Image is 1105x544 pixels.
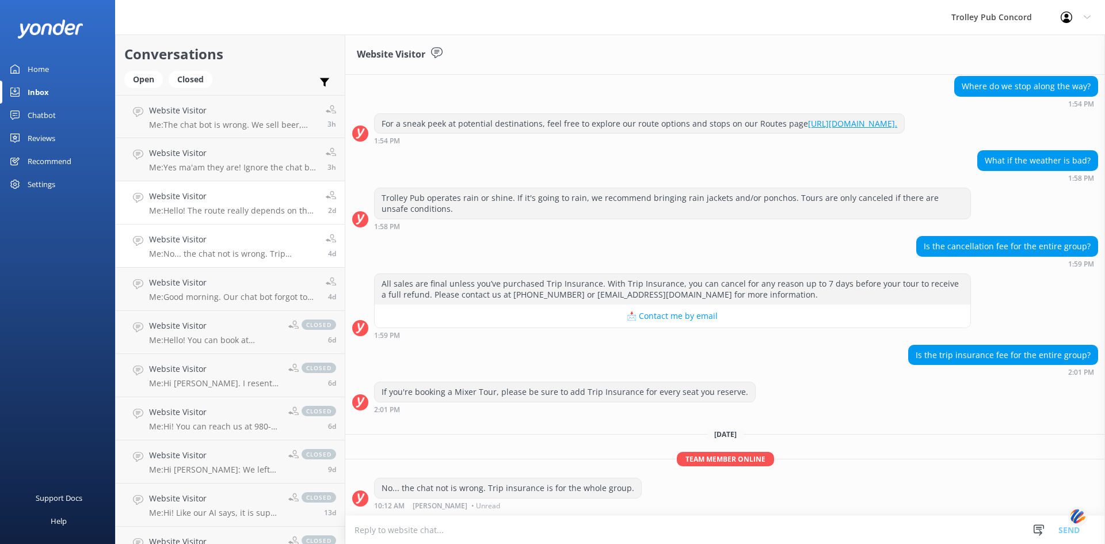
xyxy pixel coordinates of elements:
[328,421,336,431] span: Sep 11 2025 11:16am (UTC -05:00) America/Cancun
[1068,505,1088,527] img: svg+xml;base64,PHN2ZyB3aWR0aD0iNDQiIGhlaWdodD0iNDQiIHZpZXdCb3g9IjAgMCA0NCA0NCIgZmlsbD0ibm9uZSIgeG...
[124,73,169,85] a: Open
[149,147,317,159] h4: Website Visitor
[707,429,744,439] span: [DATE]
[149,508,280,518] p: Me: Hi! Like our AI says, it is super easy. Just go to [DOMAIN_NAME][URL]. Click on "book now", a...
[374,138,400,144] strong: 1:54 PM
[149,162,317,173] p: Me: Yes ma'am they are! Ignore the chat bot it's wrong.
[328,249,336,258] span: Sep 13 2025 09:12am (UTC -05:00) America/Cancun
[149,492,280,505] h4: Website Visitor
[116,95,345,138] a: Website VisitorMe:The chat bot is wrong. We sell beer, wine, [PERSON_NAME] and cidars at great pr...
[374,405,756,413] div: Sep 12 2025 01:01pm (UTC -05:00) America/Cancun
[124,43,336,65] h2: Conversations
[908,368,1098,376] div: Sep 12 2025 01:01pm (UTC -05:00) America/Cancun
[149,206,317,216] p: Me: Hello! The route really depends on the tour selected. If you are just talking the Pub Crawl, ...
[116,484,345,527] a: Website VisitorMe:Hi! Like our AI says, it is super easy. Just go to [DOMAIN_NAME][URL]. Click on...
[977,174,1098,182] div: Sep 12 2025 12:58pm (UTC -05:00) America/Cancun
[28,150,71,173] div: Recommend
[324,508,336,518] span: Sep 03 2025 04:06pm (UTC -05:00) America/Cancun
[374,223,400,230] strong: 1:58 PM
[1068,261,1094,268] strong: 1:59 PM
[149,406,280,419] h4: Website Visitor
[327,119,336,129] span: Sep 17 2025 09:21am (UTC -05:00) America/Cancun
[149,421,280,432] p: Me: Hi! You can reach us at 980-358-2919or [PERSON_NAME][EMAIL_ADDRESS][DOMAIN_NAME] We have a gr...
[374,332,400,339] strong: 1:59 PM
[327,162,336,172] span: Sep 17 2025 09:19am (UTC -05:00) America/Cancun
[149,335,280,345] p: Me: Hello! You can book at [DOMAIN_NAME][URL]. click Book now. Pick your tour! Or you can call us...
[375,274,970,305] div: All sales are final unless you’ve purchased Trip Insurance. With Trip Insurance, you can cancel f...
[116,311,345,354] a: Website VisitorMe:Hello! You can book at [DOMAIN_NAME][URL]. click Book now. Pick your tour! Or y...
[374,406,400,413] strong: 2:01 PM
[116,225,345,268] a: Website VisitorMe:No... the chat not is wrong. Trip insurance is for the whole group.4d
[149,292,317,302] p: Me: Good morning. Our chat bot forgot to mention, we sell beer cider and [PERSON_NAME] at a VERY ...
[116,354,345,397] a: Website VisitorMe:Hi [PERSON_NAME]. I resent the confirmation. Let me know if you didn't get it. ...
[302,363,336,373] span: closed
[328,465,336,474] span: Sep 08 2025 11:32am (UTC -05:00) America/Cancun
[302,492,336,503] span: closed
[149,465,280,475] p: Me: Hi [PERSON_NAME]: We left you a voicemail and text about the 27th. We'd love to have you! Ple...
[374,501,642,509] div: Sep 13 2025 09:12am (UTC -05:00) America/Cancun
[116,440,345,484] a: Website VisitorMe:Hi [PERSON_NAME]: We left you a voicemail and text about the 27th. We'd love to...
[28,58,49,81] div: Home
[808,118,897,129] a: [URL][DOMAIN_NAME].
[328,292,336,302] span: Sep 13 2025 09:11am (UTC -05:00) America/Cancun
[978,151,1098,170] div: What if the weather is bad?
[357,47,425,62] h3: Website Visitor
[149,190,317,203] h4: Website Visitor
[328,206,336,215] span: Sep 15 2025 11:30am (UTC -05:00) America/Cancun
[149,378,280,389] p: Me: Hi [PERSON_NAME]. I resent the confirmation. Let me know if you didn't get it. You may want t...
[302,449,336,459] span: closed
[28,127,55,150] div: Reviews
[1068,175,1094,182] strong: 1:58 PM
[149,319,280,332] h4: Website Visitor
[17,20,83,39] img: yonder-white-logo.png
[917,237,1098,256] div: Is the cancellation fee for the entire group?
[28,81,49,104] div: Inbox
[1068,101,1094,108] strong: 1:54 PM
[149,233,317,246] h4: Website Visitor
[302,406,336,416] span: closed
[116,397,345,440] a: Website VisitorMe:Hi! You can reach us at 980-358-2919or [PERSON_NAME][EMAIL_ADDRESS][DOMAIN_NAME...
[916,260,1098,268] div: Sep 12 2025 12:59pm (UTC -05:00) America/Cancun
[909,345,1098,365] div: Is the trip insurance fee for the entire group?
[116,138,345,181] a: Website VisitorMe:Yes ma'am they are! Ignore the chat bot it's wrong.3h
[149,363,280,375] h4: Website Visitor
[374,136,905,144] div: Sep 12 2025 12:54pm (UTC -05:00) America/Cancun
[124,71,163,88] div: Open
[375,114,904,134] div: For a sneak peek at potential destinations, feel free to explore our route options and stops on o...
[374,503,405,509] strong: 10:12 AM
[471,503,500,509] span: • Unread
[149,104,317,117] h4: Website Visitor
[1068,369,1094,376] strong: 2:01 PM
[328,378,336,388] span: Sep 11 2025 11:17am (UTC -05:00) America/Cancun
[149,249,317,259] p: Me: No... the chat not is wrong. Trip insurance is for the whole group.
[374,331,971,339] div: Sep 12 2025 12:59pm (UTC -05:00) America/Cancun
[169,71,212,88] div: Closed
[955,77,1098,96] div: Where do we stop along the way?
[28,173,55,196] div: Settings
[51,509,67,532] div: Help
[36,486,82,509] div: Support Docs
[28,104,56,127] div: Chatbot
[149,449,280,462] h4: Website Visitor
[149,276,317,289] h4: Website Visitor
[375,478,641,498] div: No... the chat not is wrong. Trip insurance is for the whole group.
[302,319,336,330] span: closed
[677,452,774,466] span: Team member online
[116,181,345,225] a: Website VisitorMe:Hello! The route really depends on the tour selected. If you are just talking t...
[149,120,317,130] p: Me: The chat bot is wrong. We sell beer, wine, [PERSON_NAME] and cidars at great prices! One free...
[375,188,970,219] div: Trolley Pub operates rain or shine. If it's going to rain, we recommend bringing rain jackets and...
[116,268,345,311] a: Website VisitorMe:Good morning. Our chat bot forgot to mention, we sell beer cider and [PERSON_NA...
[328,335,336,345] span: Sep 11 2025 11:18am (UTC -05:00) America/Cancun
[954,100,1098,108] div: Sep 12 2025 12:54pm (UTC -05:00) America/Cancun
[375,382,755,402] div: If you're booking a Mixer Tour, please be sure to add Trip Insurance for every seat you reserve.
[169,73,218,85] a: Closed
[413,503,467,509] span: [PERSON_NAME]
[375,305,970,328] button: 📩 Contact me by email
[374,222,971,230] div: Sep 12 2025 12:58pm (UTC -05:00) America/Cancun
